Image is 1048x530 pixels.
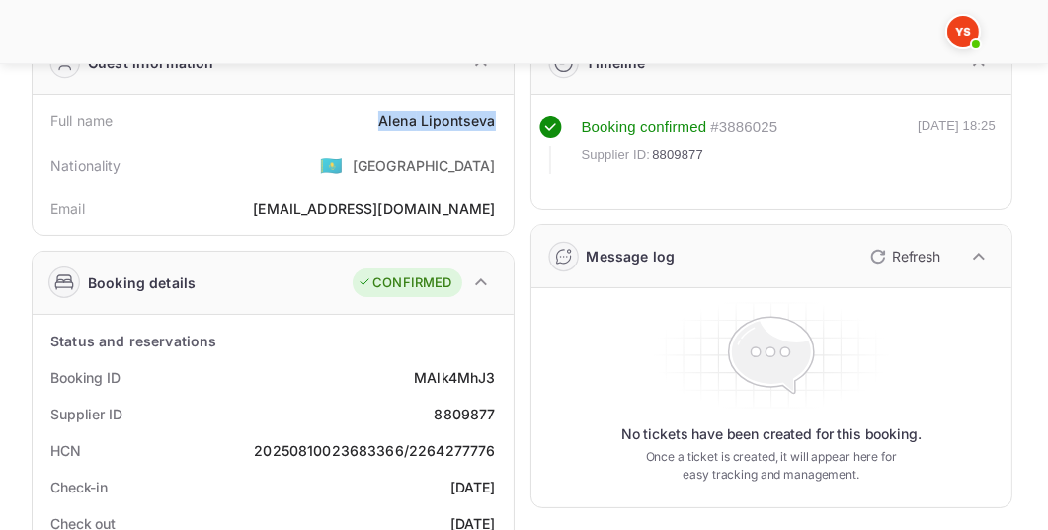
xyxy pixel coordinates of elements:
[50,198,85,219] div: Email
[414,367,495,388] div: MAlk4MhJ3
[50,367,121,388] div: Booking ID
[582,145,651,165] span: Supplier ID:
[621,424,922,444] p: No tickets have been created for this booking.
[320,147,343,183] span: United States
[892,246,940,266] p: Refresh
[378,111,495,131] div: Alena Lipontseva
[450,477,496,497] div: [DATE]
[50,331,216,351] div: Status and reservations
[50,440,81,461] div: HCN
[50,111,113,131] div: Full name
[50,155,121,176] div: Nationality
[710,116,777,139] div: # 3886025
[643,448,899,484] p: Once a ticket is created, it will appear here for easy tracking and management.
[587,246,676,266] div: Message log
[353,155,496,176] div: [GEOGRAPHIC_DATA]
[358,273,451,293] div: CONFIRMED
[50,477,108,497] div: Check-in
[254,440,495,461] div: 20250810023683366/2264277776
[253,198,495,219] div: [EMAIL_ADDRESS][DOMAIN_NAME]
[434,404,495,424] div: 8809877
[582,116,707,139] div: Booking confirmed
[918,116,996,174] div: [DATE] 18:25
[652,145,703,165] span: 8809877
[858,241,948,272] button: Refresh
[88,272,196,293] div: Booking details
[50,404,122,424] div: Supplier ID
[947,16,979,47] img: Yandex Support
